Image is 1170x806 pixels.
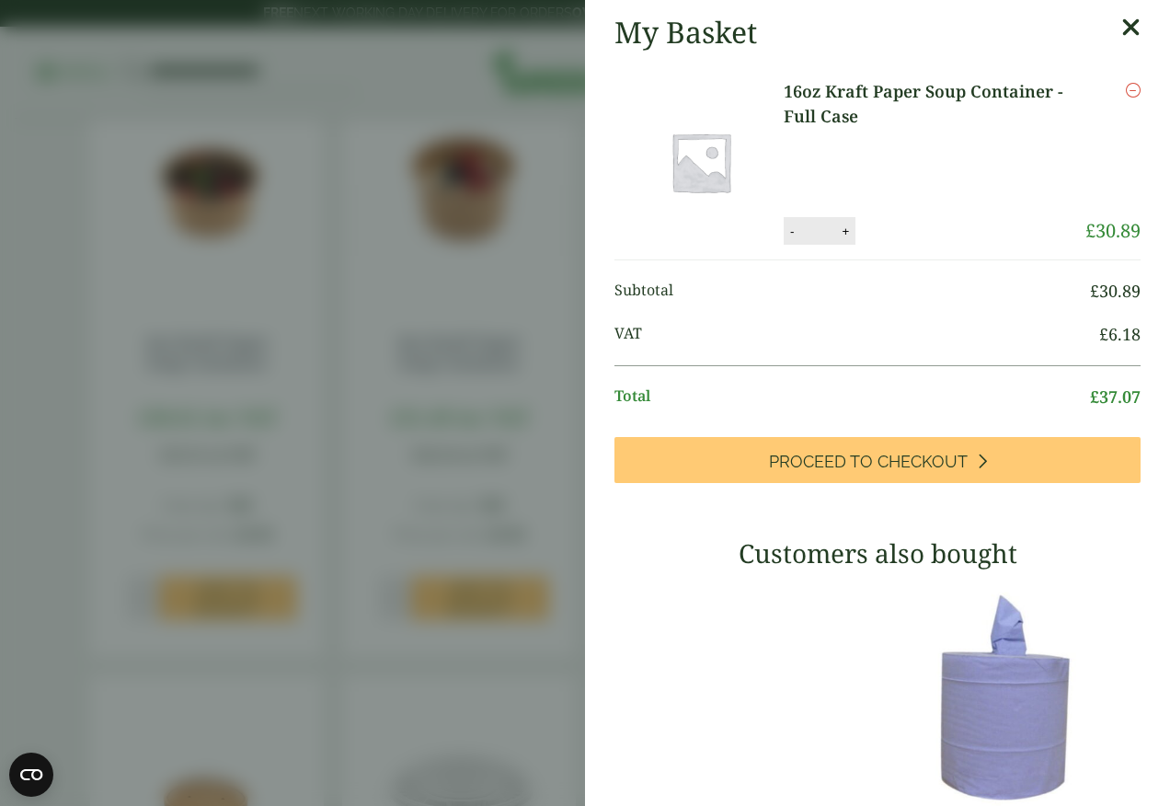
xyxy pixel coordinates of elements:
[785,224,799,239] button: -
[1099,323,1108,345] span: £
[784,79,1085,129] a: 16oz Kraft Paper Soup Container - Full Case
[769,452,968,472] span: Proceed to Checkout
[1090,386,1099,408] span: £
[1085,218,1095,243] span: £
[618,79,784,245] img: Placeholder
[836,224,855,239] button: +
[614,15,757,50] h2: My Basket
[1090,280,1141,302] bdi: 30.89
[614,437,1141,483] a: Proceed to Checkout
[614,322,1099,347] span: VAT
[1090,280,1099,302] span: £
[1126,79,1141,101] a: Remove this item
[614,385,1090,409] span: Total
[1085,218,1141,243] bdi: 30.89
[9,753,53,797] button: Open CMP widget
[1099,323,1141,345] bdi: 6.18
[614,279,1090,304] span: Subtotal
[1090,386,1141,408] bdi: 37.07
[614,538,1141,570] h3: Customers also bought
